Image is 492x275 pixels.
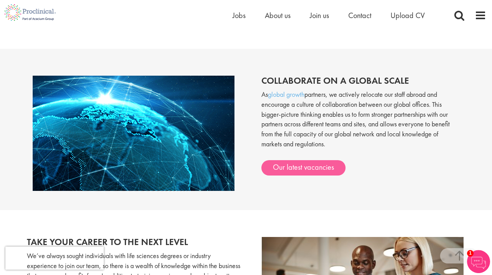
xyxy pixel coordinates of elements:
iframe: reCAPTCHA [5,247,104,270]
span: 1 [467,250,474,257]
a: Join us [310,10,329,20]
a: global growth [268,90,304,99]
p: As partners, we actively relocate our staff abroad and encourage a culture of collaboration betwe... [261,89,459,156]
a: Contact [348,10,371,20]
a: Our latest vacancies [261,160,346,176]
a: Upload CV [391,10,425,20]
img: Chatbot [467,250,490,273]
a: About us [265,10,291,20]
h2: Take your career to the next level [27,237,240,247]
h2: Collaborate on a global scale [261,76,459,86]
a: Jobs [233,10,246,20]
